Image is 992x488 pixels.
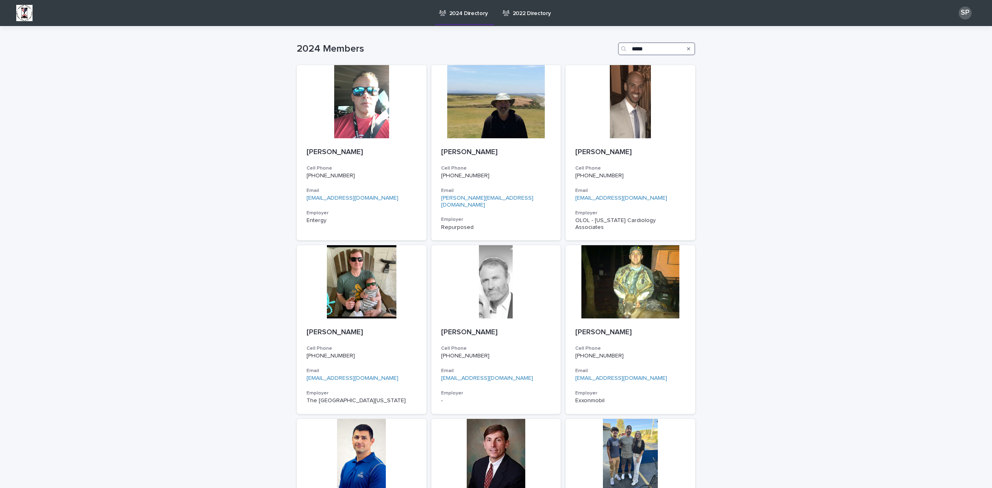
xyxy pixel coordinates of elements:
h3: Cell Phone [575,345,685,352]
p: The [GEOGRAPHIC_DATA][US_STATE] [307,397,417,404]
p: [PERSON_NAME] [441,148,551,157]
a: [PERSON_NAME]Cell Phone[PHONE_NUMBER]Email[EMAIL_ADDRESS][DOMAIN_NAME]EmployerEntergy [297,65,426,240]
a: [PERSON_NAME]Cell Phone[PHONE_NUMBER]Email[EMAIL_ADDRESS][DOMAIN_NAME]EmployerExxonmobil [566,245,695,414]
p: [PERSON_NAME] [575,148,685,157]
p: - [441,397,551,404]
h3: Employer [575,210,685,216]
a: [PERSON_NAME]Cell Phone[PHONE_NUMBER]Email[EMAIL_ADDRESS][DOMAIN_NAME]Employer- [431,245,561,414]
a: [PHONE_NUMBER] [441,353,489,359]
a: [EMAIL_ADDRESS][DOMAIN_NAME] [307,195,398,201]
a: [EMAIL_ADDRESS][DOMAIN_NAME] [441,375,533,381]
p: [PERSON_NAME] [307,148,417,157]
h3: Email [441,187,551,194]
h3: Cell Phone [307,165,417,172]
a: [PHONE_NUMBER] [307,173,355,179]
h3: Email [575,368,685,374]
h3: Employer [575,390,685,396]
p: Entergy [307,217,417,224]
a: [PHONE_NUMBER] [307,353,355,359]
h3: Cell Phone [441,165,551,172]
h1: 2024 Members [297,43,615,55]
h3: Cell Phone [307,345,417,352]
p: [PERSON_NAME] [307,328,417,337]
p: [PERSON_NAME] [575,328,685,337]
a: [PERSON_NAME]Cell Phone[PHONE_NUMBER]Email[EMAIL_ADDRESS][DOMAIN_NAME]EmployerOLOL - [US_STATE] C... [566,65,695,240]
a: [PHONE_NUMBER] [575,173,624,179]
a: [EMAIL_ADDRESS][DOMAIN_NAME] [307,375,398,381]
a: [PERSON_NAME]Cell Phone[PHONE_NUMBER]Email[PERSON_NAME][EMAIL_ADDRESS][DOMAIN_NAME]EmployerRepurp... [431,65,561,240]
a: [PHONE_NUMBER] [441,173,489,179]
h3: Email [575,187,685,194]
a: [EMAIL_ADDRESS][DOMAIN_NAME] [575,195,667,201]
p: [PERSON_NAME] [441,328,551,337]
h3: Email [307,187,417,194]
h3: Email [441,368,551,374]
h3: Cell Phone [575,165,685,172]
a: [PERSON_NAME]Cell Phone[PHONE_NUMBER]Email[EMAIL_ADDRESS][DOMAIN_NAME]EmployerThe [GEOGRAPHIC_DAT... [297,245,426,414]
h3: Employer [307,390,417,396]
input: Search [618,42,695,55]
h3: Employer [307,210,417,216]
p: Exxonmobil [575,397,685,404]
div: SP [959,7,972,20]
a: [EMAIL_ADDRESS][DOMAIN_NAME] [575,375,667,381]
a: [PERSON_NAME][EMAIL_ADDRESS][DOMAIN_NAME] [441,195,533,208]
h3: Email [307,368,417,374]
h3: Employer [441,216,551,223]
h3: Employer [441,390,551,396]
h3: Cell Phone [441,345,551,352]
p: OLOL - [US_STATE] Cardiology Associates [575,217,685,231]
img: BsxibNoaTPe9uU9VL587 [16,5,33,21]
p: Repurposed [441,224,551,231]
a: [PHONE_NUMBER] [575,353,624,359]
